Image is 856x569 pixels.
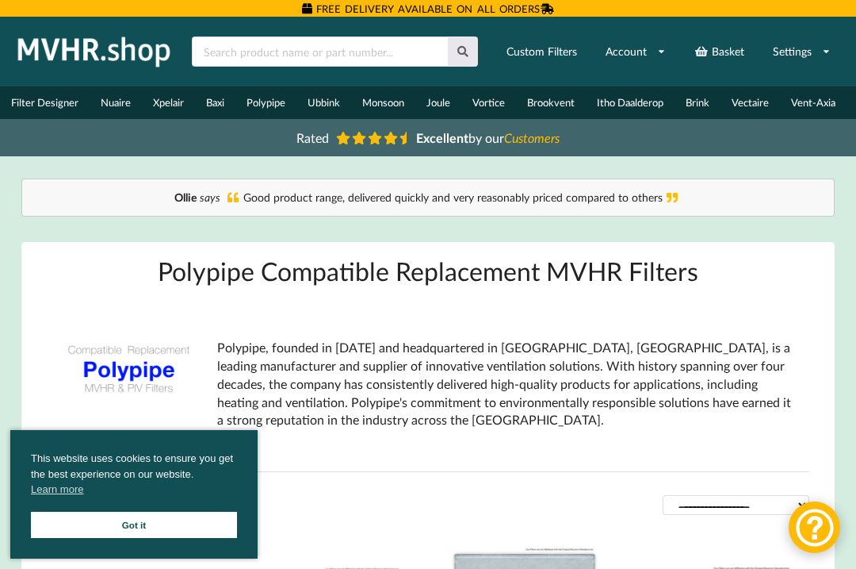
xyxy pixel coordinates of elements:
[762,37,841,66] a: Settings
[720,87,780,119] a: Vectaire
[200,190,220,204] i: says
[235,87,296,119] a: Polypipe
[296,87,351,119] a: Ubbink
[416,130,468,145] b: Excellent
[38,190,818,206] div: Good product range, delivered quickly and very reasonably priced compared to others
[192,37,448,67] input: Search product name or part number...
[416,130,560,145] span: by our
[780,87,846,119] a: Vent-Axia
[516,87,586,119] a: Brookvent
[351,87,415,119] a: Monsoon
[586,87,674,119] a: Itho Daalderop
[674,87,720,119] a: Brink
[90,87,142,119] a: Nuaire
[59,300,198,439] img: Polypipe-Compatible-Replacement-Filters.png
[31,451,237,502] span: This website uses cookies to ensure you get the best experience on our website.
[142,87,195,119] a: Xpelair
[415,87,461,119] a: Joule
[595,37,676,66] a: Account
[296,130,329,145] span: Rated
[663,495,809,515] select: Shop order
[174,190,197,204] b: Ollie
[285,125,571,151] a: Rated Excellentby ourCustomers
[195,87,235,119] a: Baxi
[47,255,809,287] h1: Polypipe Compatible Replacement MVHR Filters
[461,87,516,119] a: Vortice
[11,32,178,71] img: mvhr.shop.png
[684,37,755,66] a: Basket
[496,37,587,66] a: Custom Filters
[31,512,237,538] a: Got it cookie
[31,482,83,498] a: cookies - Learn more
[10,430,258,559] div: cookieconsent
[504,130,560,145] i: Customers
[217,339,797,429] p: Polypipe, founded in [DATE] and headquartered in [GEOGRAPHIC_DATA], [GEOGRAPHIC_DATA], is a leadi...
